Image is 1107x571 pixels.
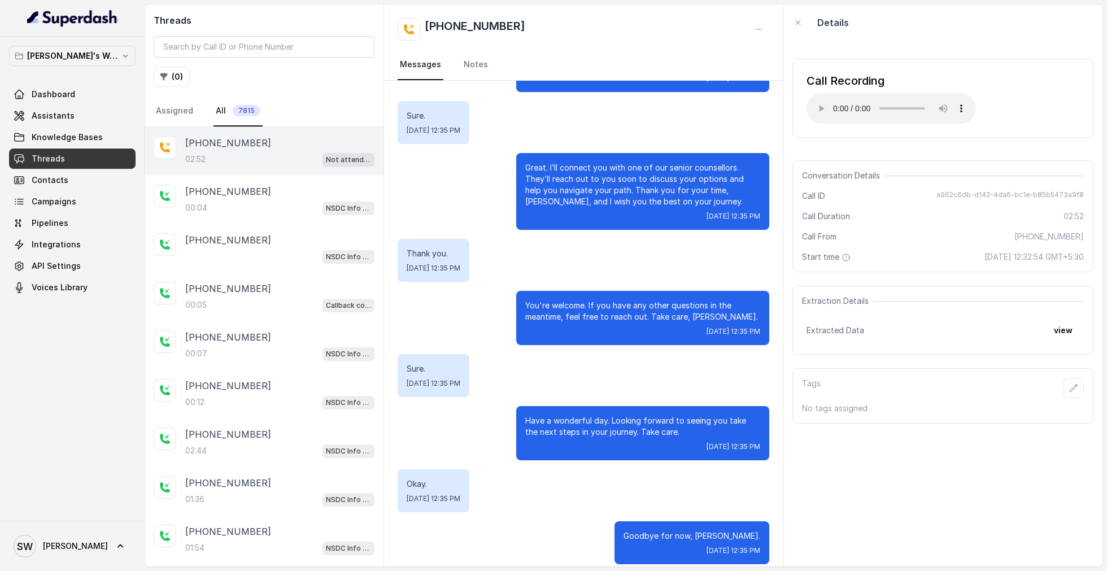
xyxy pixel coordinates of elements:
span: [DATE] 12:35 PM [407,126,460,135]
span: 7815 [233,105,260,116]
p: Not attended MC [326,154,371,165]
a: Threads [9,149,136,169]
a: Assistants [9,106,136,126]
span: [DATE] 12:35 PM [707,546,760,555]
p: 02:52 [185,154,206,165]
p: NSDC Info collector [326,543,371,554]
p: Callback collector [326,300,371,311]
span: Knowledge Bases [32,132,103,143]
p: NSDC Info collector [326,446,371,457]
input: Search by Call ID or Phone Number [154,36,374,58]
span: Pipelines [32,217,68,229]
p: NSDC Info collector [326,397,371,408]
a: API Settings [9,256,136,276]
span: [DATE] 12:35 PM [707,327,760,336]
p: [PHONE_NUMBER] [185,233,271,247]
span: Start time [802,251,853,263]
span: Integrations [32,239,81,250]
span: [DATE] 12:35 PM [407,264,460,273]
nav: Tabs [398,50,769,80]
span: Assistants [32,110,75,121]
img: light.svg [27,9,118,27]
a: Assigned [154,96,195,127]
p: NSDC Info collector [326,203,371,214]
p: [PHONE_NUMBER] [185,476,271,490]
a: Knowledge Bases [9,127,136,147]
p: No tags assigned [802,403,1084,414]
h2: [PHONE_NUMBER] [425,18,525,41]
a: All7815 [213,96,263,127]
p: 00:12 [185,396,204,408]
p: 00:04 [185,202,207,213]
p: Thank you. [407,248,460,259]
button: view [1047,320,1079,341]
a: Dashboard [9,84,136,104]
span: Voices Library [32,282,88,293]
p: Have a wonderful day. Looking forward to seeing you take the next steps in your journey. Take care. [525,415,760,438]
p: [PHONE_NUMBER] [185,525,271,538]
button: (0) [154,67,190,87]
a: [PERSON_NAME] [9,530,136,562]
span: Campaigns [32,196,76,207]
span: Extracted Data [807,325,864,336]
p: Sure. [407,110,460,121]
a: Integrations [9,234,136,255]
p: Goodbye for now, [PERSON_NAME]. [624,530,760,542]
p: Okay. [407,478,460,490]
p: [PHONE_NUMBER] [185,282,271,295]
a: Notes [461,50,490,80]
p: NSDC Info collector [326,251,371,263]
a: Messages [398,50,443,80]
p: Tags [802,378,821,398]
span: [DATE] 12:35 PM [707,212,760,221]
p: [PHONE_NUMBER] [185,185,271,198]
nav: Tabs [154,96,374,127]
span: [DATE] 12:35 PM [407,494,460,503]
p: [PERSON_NAME]'s Workspace [27,49,117,63]
text: SW [17,541,33,552]
span: Contacts [32,175,68,186]
button: [PERSON_NAME]'s Workspace [9,46,136,66]
a: Contacts [9,170,136,190]
a: Pipelines [9,213,136,233]
span: [DATE] 12:35 PM [407,379,460,388]
p: You're welcome. If you have any other questions in the meantime, feel free to reach out. Take car... [525,300,760,322]
p: NSDC Info collector [326,348,371,360]
span: 02:52 [1064,211,1084,222]
span: Extraction Details [802,295,873,307]
p: [PHONE_NUMBER] [185,379,271,393]
span: [PERSON_NAME] [43,541,108,552]
p: Great. I’ll connect you with one of our senior counsellors. They’ll reach out to you soon to disc... [525,162,760,207]
span: API Settings [32,260,81,272]
p: [PHONE_NUMBER] [185,330,271,344]
audio: Your browser does not support the audio element. [807,93,976,124]
span: Conversation Details [802,170,884,181]
p: 01:36 [185,494,204,505]
p: NSDC Info collector [326,494,371,505]
p: 00:05 [185,299,207,311]
span: Call From [802,231,836,242]
a: Voices Library [9,277,136,298]
span: [DATE] 12:32:54 GMT+5:30 [984,251,1084,263]
span: Dashboard [32,89,75,100]
span: [PHONE_NUMBER] [1014,231,1084,242]
p: [PHONE_NUMBER] [185,428,271,441]
p: Details [817,16,849,29]
div: Call Recording [807,73,976,89]
p: 00:07 [185,348,207,359]
span: a962c6db-d142-4da6-bc1e-b85b5473a9f8 [936,190,1084,202]
span: Threads [32,153,65,164]
p: 02:44 [185,445,207,456]
span: Call Duration [802,211,850,222]
p: [PHONE_NUMBER] [185,136,271,150]
span: Call ID [802,190,825,202]
span: [DATE] 12:35 PM [707,442,760,451]
p: Sure. [407,363,460,374]
p: 01:54 [185,542,204,553]
h2: Threads [154,14,374,27]
a: Campaigns [9,191,136,212]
